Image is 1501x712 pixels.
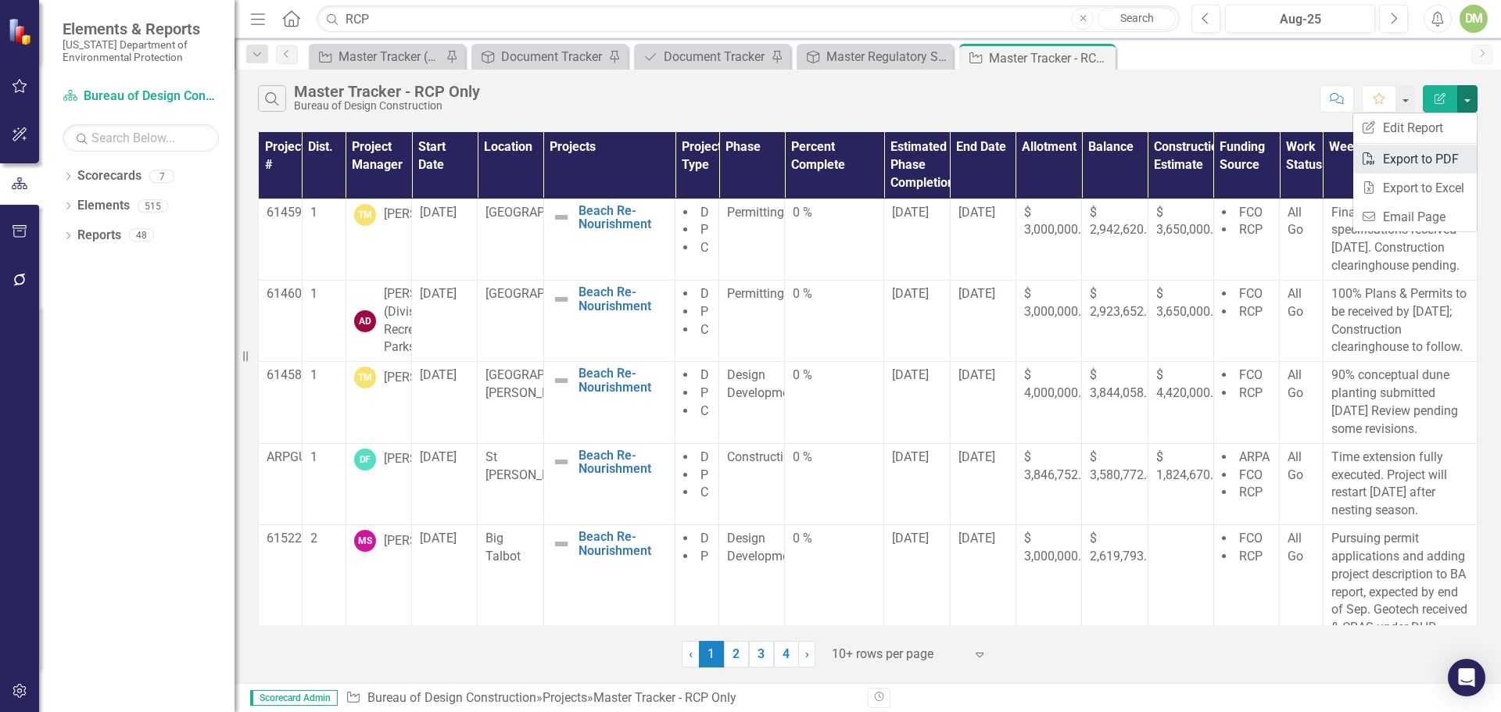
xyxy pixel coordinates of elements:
[1239,449,1270,464] span: ARPA
[1331,285,1469,356] p: 100% Plans & Permits to be received by [DATE]; Construction clearinghouse to follow.
[793,204,876,222] div: 0 %
[700,205,709,220] span: D
[367,690,536,705] a: Bureau of Design Construction
[700,367,709,382] span: D
[774,641,799,667] a: 4
[727,449,797,464] span: Construction
[354,449,376,470] div: DF
[346,280,411,361] td: Double-Click to Edit
[1239,205,1263,220] span: FCO
[420,286,457,301] span: [DATE]
[543,443,675,524] td: Double-Click to Edit Right Click for Context Menu
[1288,286,1303,319] span: All Go
[1090,286,1161,319] span: $ 2,923,652.00
[958,205,995,220] span: [DATE]
[63,38,219,64] small: [US_STATE] Department of Environmental Protection
[1016,443,1081,524] td: Double-Click to Edit
[1280,199,1324,280] td: Double-Click to Edit
[1024,286,1095,319] span: $ 3,000,000.00
[1148,525,1213,660] td: Double-Click to Edit
[579,285,668,313] a: Beach Re-Nourishment
[310,205,317,220] span: 1
[1353,202,1477,231] a: Email Page
[1156,205,1227,238] span: $ 3,650,000.00
[719,525,785,660] td: Double-Click to Edit
[478,280,543,361] td: Double-Click to Edit
[793,530,876,548] div: 0 %
[317,5,1180,33] input: Search ClearPoint...
[1098,8,1176,30] a: Search
[294,100,480,112] div: Bureau of Design Construction
[950,525,1016,660] td: Double-Click to Edit
[302,525,346,660] td: Double-Click to Edit
[478,525,543,660] td: Double-Click to Edit
[420,449,457,464] span: [DATE]
[579,367,668,394] a: Beach Re-Nourishment
[1148,362,1213,443] td: Double-Click to Edit
[989,48,1112,68] div: Master Tracker - RCP Only
[1016,199,1081,280] td: Double-Click to Edit
[1082,280,1148,361] td: Double-Click to Edit
[267,285,294,303] p: 61460C
[727,367,800,400] span: Design Development
[543,525,675,660] td: Double-Click to Edit Right Click for Context Menu
[1213,280,1279,361] td: Double-Click to Edit
[727,531,800,564] span: Design Development
[420,367,457,382] span: [DATE]
[302,362,346,443] td: Double-Click to Edit
[793,449,876,467] div: 0 %
[1353,174,1477,202] a: Export to Excel
[1323,443,1477,524] td: Double-Click to Edit
[700,549,708,564] span: P
[700,304,708,319] span: P
[267,449,294,467] p: ARPGU1/61400
[675,443,719,524] td: Double-Click to Edit
[1148,280,1213,361] td: Double-Click to Edit
[801,47,949,66] a: Master Regulatory Scorecard
[485,367,604,400] span: [GEOGRAPHIC_DATA][PERSON_NAME]
[543,690,587,705] a: Projects
[700,286,709,301] span: D
[552,535,571,553] img: Not Defined
[892,449,929,464] span: [DATE]
[958,367,995,382] span: [DATE]
[1323,362,1477,443] td: Double-Click to Edit
[129,229,154,242] div: 48
[1448,659,1485,696] div: Open Intercom Messenger
[259,199,303,280] td: Double-Click to Edit
[420,205,457,220] span: [DATE]
[267,367,294,385] p: 61458C
[310,286,317,301] span: 1
[475,47,604,66] a: Document Tracker
[1323,525,1477,660] td: Double-Click to Edit
[950,199,1016,280] td: Double-Click to Edit
[1239,222,1263,237] span: RCP
[1280,443,1324,524] td: Double-Click to Edit
[310,449,317,464] span: 1
[346,443,411,524] td: Double-Click to Edit
[412,525,478,660] td: Double-Click to Edit
[354,310,376,332] div: AD
[700,403,708,418] span: C
[892,286,929,301] span: [DATE]
[1280,362,1324,443] td: Double-Click to Edit
[1239,286,1263,301] span: FCO
[700,449,709,464] span: D
[384,206,478,224] div: [PERSON_NAME]
[485,449,579,482] span: St [PERSON_NAME]
[384,369,478,387] div: [PERSON_NAME]
[1239,304,1263,319] span: RCP
[267,204,294,222] p: 61459C
[63,124,219,152] input: Search Below...
[719,443,785,524] td: Double-Click to Edit
[892,205,929,220] span: [DATE]
[384,532,478,550] div: [PERSON_NAME]
[1148,199,1213,280] td: Double-Click to Edit
[579,530,668,557] a: Beach Re-Nourishment
[593,690,736,705] div: Master Tracker - RCP Only
[1239,485,1263,499] span: RCP
[675,280,719,361] td: Double-Click to Edit
[267,530,294,548] p: 61522
[485,286,604,301] span: [GEOGRAPHIC_DATA]
[1239,367,1263,382] span: FCO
